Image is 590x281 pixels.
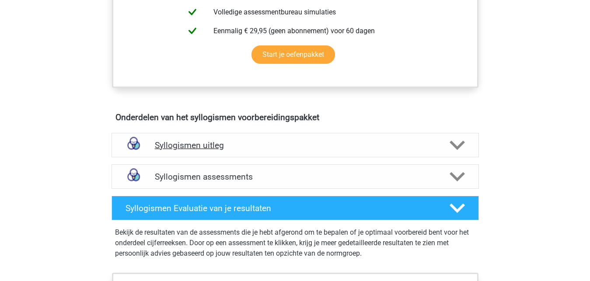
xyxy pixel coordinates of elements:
[108,164,482,189] a: assessments Syllogismen assessments
[108,196,482,220] a: Syllogismen Evaluatie van je resultaten
[251,45,335,64] a: Start je oefenpakket
[155,140,436,150] h4: Syllogismen uitleg
[122,166,145,188] img: syllogismen assessments
[115,227,475,259] p: Bekijk de resultaten van de assessments die je hebt afgerond om te bepalen of je optimaal voorber...
[108,133,482,157] a: uitleg Syllogismen uitleg
[155,172,436,182] h4: Syllogismen assessments
[126,203,436,213] h4: Syllogismen Evaluatie van je resultaten
[115,112,475,122] h4: Onderdelen van het syllogismen voorbereidingspakket
[122,134,145,156] img: syllogismen uitleg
